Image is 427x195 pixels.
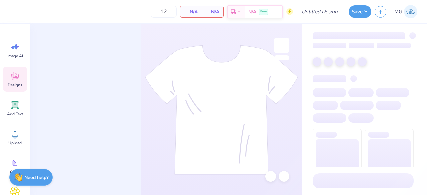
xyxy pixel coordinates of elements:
span: Free [260,9,267,14]
span: MG [394,8,402,16]
input: Untitled Design [296,5,345,18]
button: Save [349,5,371,18]
a: MG [391,5,420,18]
strong: Need help? [24,174,48,181]
span: Designs [8,82,22,88]
span: Add Text [7,111,23,117]
span: N/A [248,8,256,15]
span: N/A [206,8,219,15]
input: – – [151,6,177,18]
span: N/A [184,8,198,15]
span: Upload [8,140,22,146]
img: Myleiah Guy [404,5,417,18]
span: Image AI [7,53,23,59]
img: tee-skeleton.svg [145,45,298,175]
